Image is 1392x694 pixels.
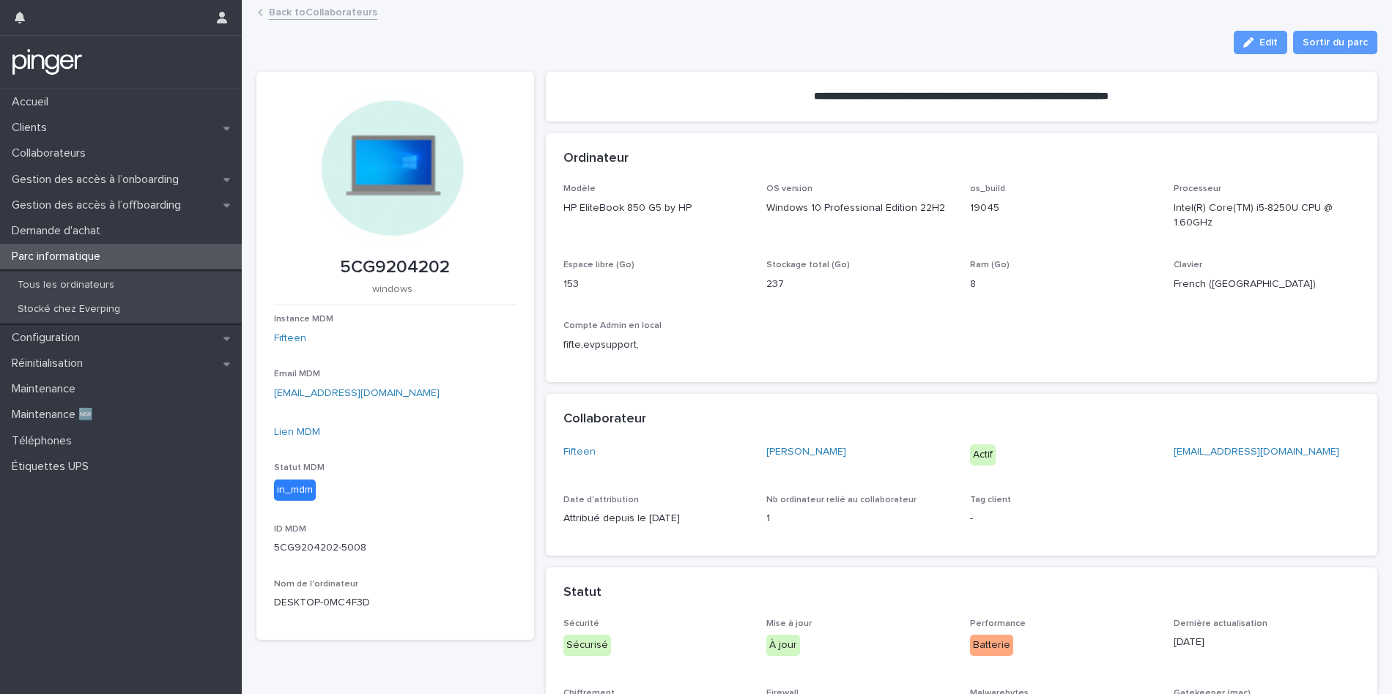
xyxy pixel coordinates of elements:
[6,408,105,422] p: Maintenance 🆕
[970,277,1156,292] p: 8
[970,184,1005,193] span: os_build
[766,619,812,628] span: Mise à jour
[563,444,596,460] a: Fifteen
[6,279,126,291] p: Tous les ordinateurs
[766,261,850,269] span: Stockage total (Go)
[563,277,749,292] p: 153
[274,257,517,278] p: 5CG9204202
[6,95,60,109] p: Accueil
[6,460,100,474] p: Étiquettes UPS
[6,357,95,370] p: Réinitialisation
[563,337,749,353] p: fifte,evpsupport,
[1259,37,1278,48] span: Edit
[766,184,812,193] span: OS version
[1174,184,1221,193] span: Processeur
[6,331,92,345] p: Configuration
[970,201,1156,216] p: 19045
[6,146,97,160] p: Collaborateurs
[563,496,639,504] span: Date d'attribution
[766,201,952,216] p: Windows 10 Professional Edition 22H2
[274,540,517,556] p: 5CG9204202-5008
[1174,277,1360,292] p: French ([GEOGRAPHIC_DATA])
[274,463,325,472] span: Statut MDM
[766,444,846,460] a: [PERSON_NAME]
[274,315,333,324] span: Instance MDM
[269,3,377,20] a: Back toCollaborateurs
[274,427,320,437] a: Lien MDM
[274,525,306,534] span: ID MDM
[766,277,952,292] p: 237
[970,444,996,466] div: Actif
[6,303,132,316] p: Stocké chez Everping
[970,511,1156,526] p: -
[6,250,112,264] p: Parc informatique
[6,173,190,187] p: Gestion des accès à l’onboarding
[274,595,517,611] p: DESKTOP-0MC4F3D
[563,201,749,216] p: HP EliteBook 850 G5 by HP
[6,434,84,448] p: Téléphones
[1234,31,1287,54] button: Edit
[274,331,306,346] a: Fifteen
[274,580,358,589] span: Nom de l'ordinateur
[6,224,112,238] p: Demande d'achat
[563,184,596,193] span: Modèle
[563,585,601,601] h2: Statut
[6,382,87,396] p: Maintenance
[970,635,1013,656] div: Batterie
[1293,31,1377,54] button: Sortir du parc
[766,511,952,526] p: 1
[970,261,1010,269] span: Ram (Go)
[1174,261,1202,269] span: Clavier
[274,370,320,378] span: Email MDM
[563,261,634,269] span: Espace libre (Go)
[766,496,917,504] span: Nb ordinateur relié au collaborateur
[970,619,1026,628] span: Performance
[563,411,646,428] h2: Collaborateur
[12,48,83,77] img: mTgBEunGTSyRkCgitkcU
[274,283,511,296] p: windows
[274,480,316,501] div: in_mdm
[6,198,193,212] p: Gestion des accès à l’offboarding
[970,496,1011,504] span: Tag client
[1303,35,1368,50] span: Sortir du parc
[563,619,599,628] span: Sécurité
[1174,201,1360,231] p: Intel(R) Core(TM) i5-8250U CPU @ 1.60GHz
[274,388,440,398] a: [EMAIL_ADDRESS][DOMAIN_NAME]
[1174,619,1267,628] span: Dernière actualisation
[766,635,800,656] div: À jour
[6,121,59,135] p: Clients
[563,511,749,526] p: Attribué depuis le [DATE]
[1174,635,1360,650] p: [DATE]
[563,151,629,167] h2: Ordinateur
[1174,447,1339,457] a: [EMAIL_ADDRESS][DOMAIN_NAME]
[563,635,611,656] div: Sécurisé
[563,321,662,330] span: Compte Admin en local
